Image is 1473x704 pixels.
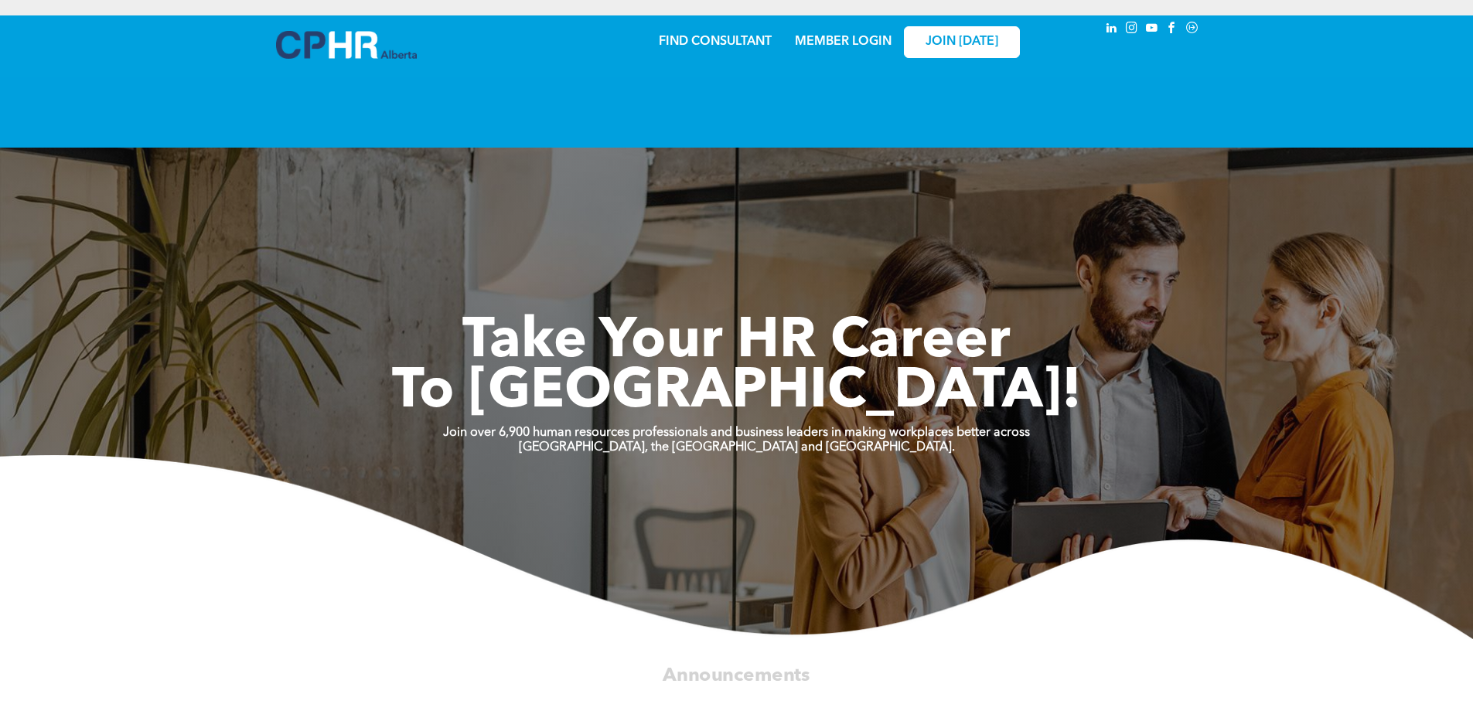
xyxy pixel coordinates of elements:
a: linkedin [1103,19,1120,40]
a: JOIN [DATE] [904,26,1020,58]
strong: Join over 6,900 human resources professionals and business leaders in making workplaces better ac... [443,427,1030,439]
a: FIND CONSULTANT [659,36,772,48]
span: To [GEOGRAPHIC_DATA]! [392,365,1082,420]
a: MEMBER LOGIN [795,36,892,48]
span: Take Your HR Career [462,315,1011,370]
a: youtube [1144,19,1161,40]
a: instagram [1124,19,1141,40]
span: JOIN [DATE] [926,35,998,49]
strong: [GEOGRAPHIC_DATA], the [GEOGRAPHIC_DATA] and [GEOGRAPHIC_DATA]. [519,441,955,454]
img: A blue and white logo for cp alberta [276,31,417,59]
a: Social network [1184,19,1201,40]
span: Announcements [663,666,810,685]
a: facebook [1164,19,1181,40]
